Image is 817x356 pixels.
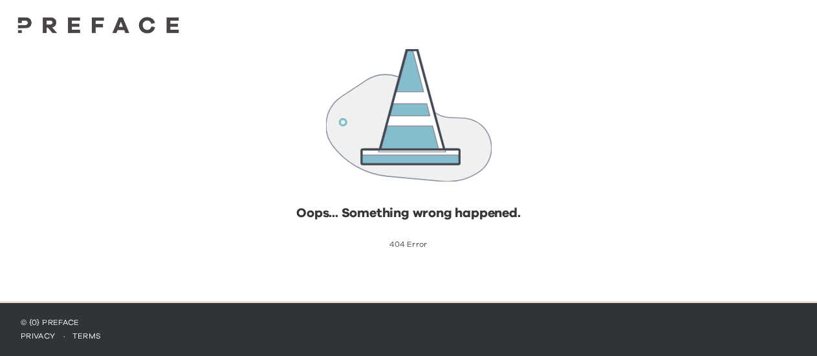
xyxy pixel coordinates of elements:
img: Preface Logo [12,16,186,34]
span: · [56,332,72,340]
p: © {0} Preface [21,317,796,328]
p: 404 Error [389,239,427,249]
a: privacy [21,332,56,340]
a: terms [72,332,102,340]
p: Oops... Something wrong happened. [296,204,520,240]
